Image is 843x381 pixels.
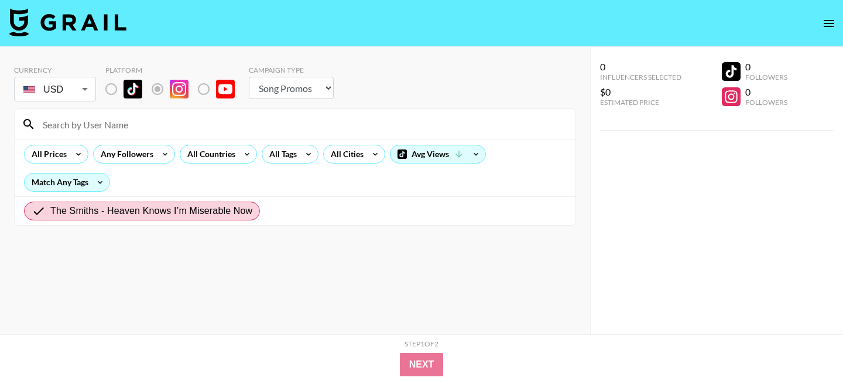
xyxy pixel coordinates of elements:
div: Step 1 of 2 [405,339,438,348]
div: 0 [600,61,681,73]
div: List locked to Instagram. [105,77,244,101]
div: 0 [745,61,787,73]
div: USD [16,79,94,100]
div: 0 [745,86,787,98]
div: $0 [600,86,681,98]
img: TikTok [124,80,142,98]
div: Estimated Price [600,98,681,107]
div: Match Any Tags [25,174,109,191]
div: Platform [105,66,244,74]
img: YouTube [216,80,235,98]
div: Followers [745,98,787,107]
div: All Prices [25,145,69,163]
div: All Tags [262,145,299,163]
div: All Countries [180,145,238,163]
img: Instagram [170,80,189,98]
img: Grail Talent [9,8,126,36]
div: Followers [745,73,787,81]
input: Search by User Name [36,115,568,134]
button: open drawer [817,12,841,35]
div: All Cities [324,145,366,163]
div: Currency [14,66,96,74]
div: Influencers Selected [600,73,681,81]
div: Any Followers [94,145,156,163]
div: Campaign Type [249,66,334,74]
button: Next [400,353,444,376]
div: Avg Views [390,145,485,163]
span: The Smiths - Heaven Knows I’m Miserable Now [50,204,252,218]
